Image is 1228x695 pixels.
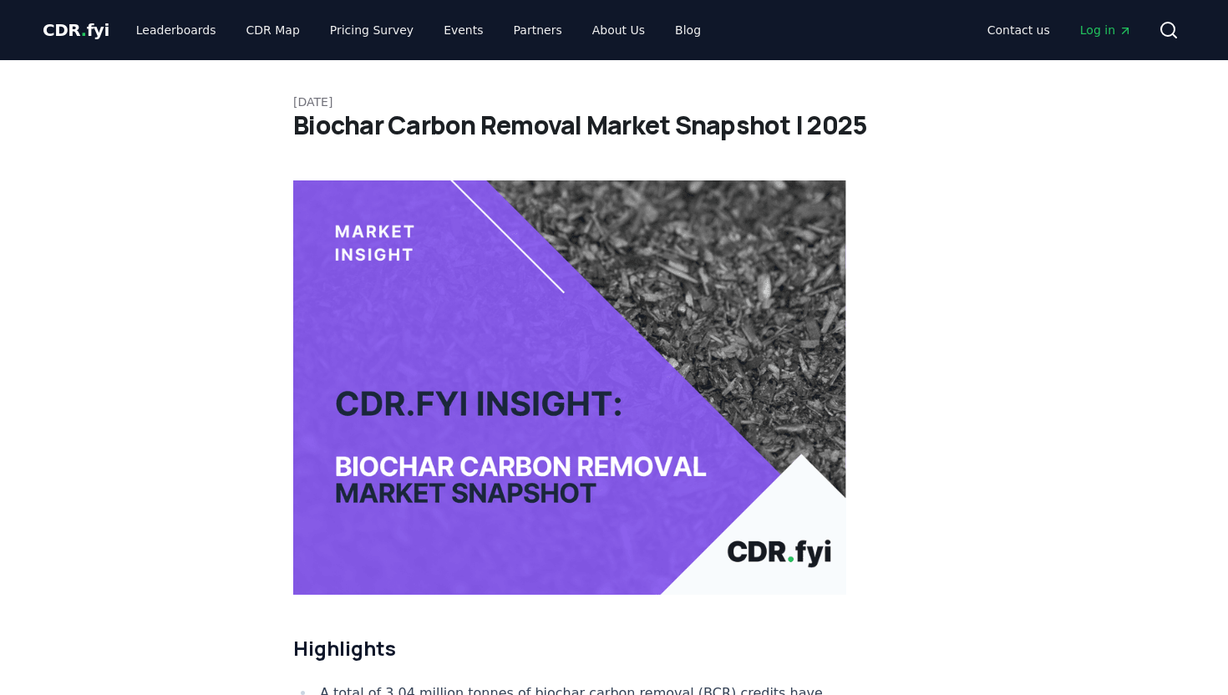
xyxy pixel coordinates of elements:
[662,15,714,45] a: Blog
[317,15,427,45] a: Pricing Survey
[579,15,658,45] a: About Us
[293,635,846,662] h2: Highlights
[293,94,935,110] p: [DATE]
[293,110,935,140] h1: Biochar Carbon Removal Market Snapshot | 2025
[81,20,87,40] span: .
[500,15,576,45] a: Partners
[293,180,846,595] img: blog post image
[43,18,109,42] a: CDR.fyi
[1080,22,1132,38] span: Log in
[974,15,1145,45] nav: Main
[43,20,109,40] span: CDR fyi
[123,15,230,45] a: Leaderboards
[1067,15,1145,45] a: Log in
[430,15,496,45] a: Events
[233,15,313,45] a: CDR Map
[974,15,1063,45] a: Contact us
[123,15,714,45] nav: Main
